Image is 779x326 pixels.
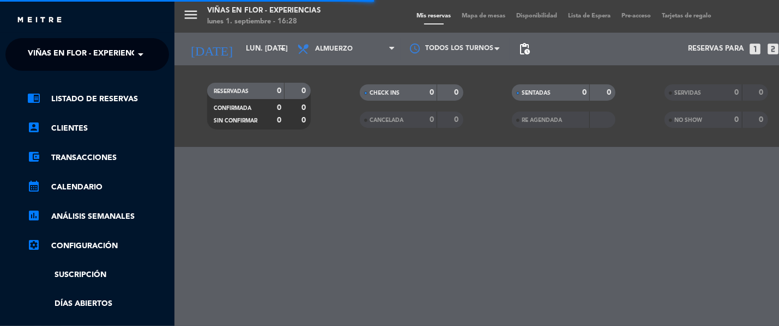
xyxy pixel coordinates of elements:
[27,238,40,251] i: settings_applications
[27,151,169,164] a: account_balance_walletTransacciones
[27,209,40,222] i: assessment
[27,298,169,310] a: Días abiertos
[27,269,169,281] a: Suscripción
[27,239,169,253] a: Configuración
[27,150,40,163] i: account_balance_wallet
[27,122,169,135] a: account_boxClientes
[27,93,169,106] a: chrome_reader_modeListado de Reservas
[27,210,169,223] a: assessmentANÁLISIS SEMANALES
[27,91,40,104] i: chrome_reader_mode
[27,180,40,193] i: calendar_month
[16,16,63,24] img: MEITRE
[27,181,169,194] a: calendar_monthCalendario
[27,121,40,134] i: account_box
[518,42,531,56] span: pending_actions
[28,43,149,66] span: Viñas en Flor - Experiencias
